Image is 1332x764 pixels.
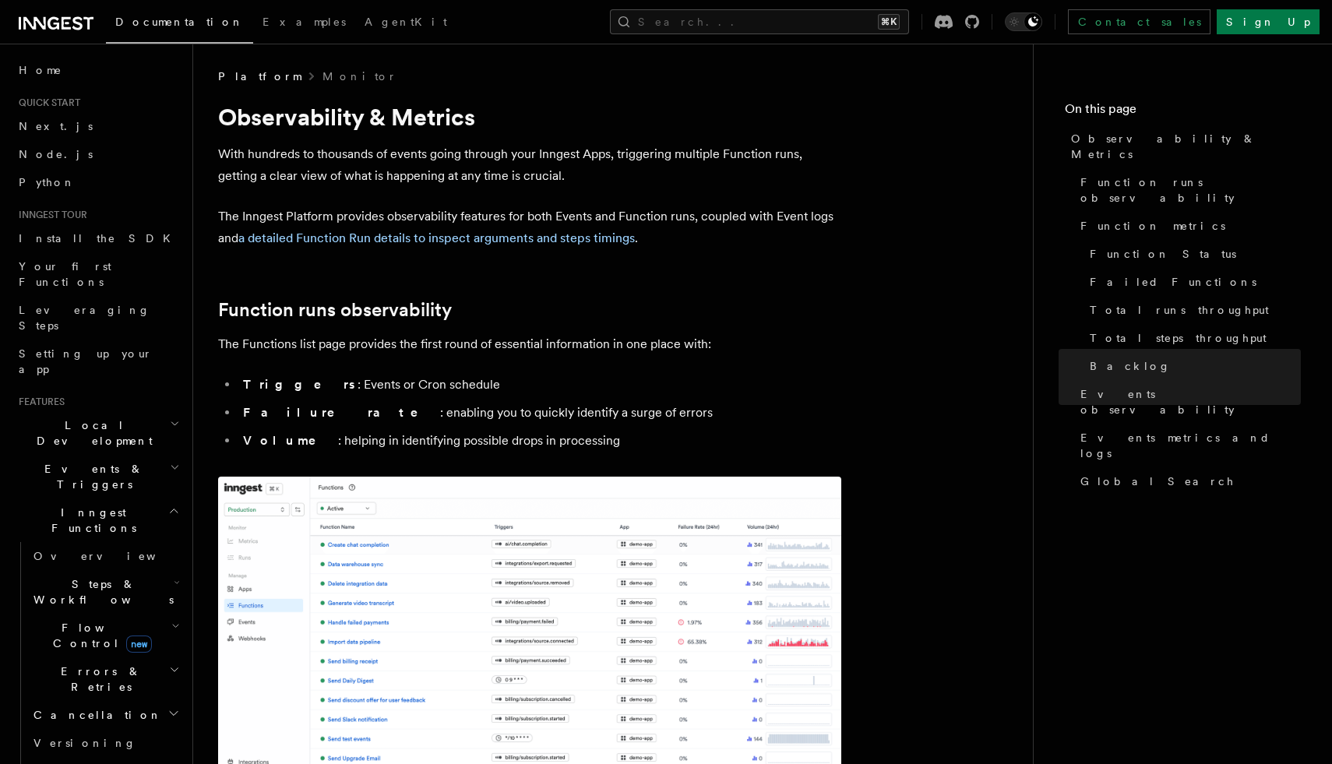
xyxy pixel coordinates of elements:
[1090,274,1256,290] span: Failed Functions
[1080,174,1301,206] span: Function runs observability
[1074,212,1301,240] a: Function metrics
[1065,100,1301,125] h4: On this page
[1080,474,1235,489] span: Global Search
[27,657,183,701] button: Errors & Retries
[1084,240,1301,268] a: Function Status
[218,206,841,249] p: The Inngest Platform provides observability features for both Events and Function runs, coupled w...
[355,5,456,42] a: AgentKit
[1217,9,1320,34] a: Sign Up
[1084,296,1301,324] a: Total runs throughput
[12,209,87,221] span: Inngest tour
[33,550,194,562] span: Overview
[12,168,183,196] a: Python
[19,176,76,188] span: Python
[1074,380,1301,424] a: Events observability
[12,455,183,498] button: Events & Triggers
[106,5,253,44] a: Documentation
[218,143,841,187] p: With hundreds to thousands of events going through your Inngest Apps, triggering multiple Functio...
[1074,424,1301,467] a: Events metrics and logs
[238,402,841,424] li: : enabling you to quickly identify a surge of errors
[126,635,152,653] span: new
[12,140,183,168] a: Node.js
[19,347,153,375] span: Setting up your app
[1084,324,1301,352] a: Total steps throughput
[243,377,358,392] strong: Triggers
[218,69,301,84] span: Platform
[238,374,841,396] li: : Events or Cron schedule
[218,103,841,131] h1: Observability & Metrics
[1090,246,1236,262] span: Function Status
[115,16,244,28] span: Documentation
[12,112,183,140] a: Next.js
[27,664,169,695] span: Errors & Retries
[243,433,338,448] strong: Volume
[1071,131,1301,162] span: Observability & Metrics
[1080,386,1301,417] span: Events observability
[243,405,440,420] strong: Failure rate
[1090,358,1171,374] span: Backlog
[238,231,635,245] a: a detailed Function Run details to inspect arguments and steps timings
[19,304,150,332] span: Leveraging Steps
[19,62,62,78] span: Home
[1080,430,1301,461] span: Events metrics and logs
[27,614,183,657] button: Flow Controlnew
[27,570,183,614] button: Steps & Workflows
[12,56,183,84] a: Home
[263,16,346,28] span: Examples
[1074,467,1301,495] a: Global Search
[19,120,93,132] span: Next.js
[878,14,900,30] kbd: ⌘K
[27,707,162,723] span: Cancellation
[1080,218,1225,234] span: Function metrics
[253,5,355,42] a: Examples
[12,417,170,449] span: Local Development
[27,620,171,651] span: Flow Control
[12,224,183,252] a: Install the SDK
[12,461,170,492] span: Events & Triggers
[27,576,174,607] span: Steps & Workflows
[12,505,168,536] span: Inngest Functions
[1090,302,1269,318] span: Total runs throughput
[27,729,183,757] a: Versioning
[1084,352,1301,380] a: Backlog
[33,737,136,749] span: Versioning
[1084,268,1301,296] a: Failed Functions
[27,542,183,570] a: Overview
[27,701,183,729] button: Cancellation
[12,296,183,340] a: Leveraging Steps
[12,396,65,408] span: Features
[12,498,183,542] button: Inngest Functions
[238,430,841,452] li: : helping in identifying possible drops in processing
[12,340,183,383] a: Setting up your app
[322,69,396,84] a: Monitor
[218,299,452,321] a: Function runs observability
[610,9,909,34] button: Search...⌘K
[1074,168,1301,212] a: Function runs observability
[19,232,180,245] span: Install the SDK
[1090,330,1267,346] span: Total steps throughput
[12,97,80,109] span: Quick start
[1005,12,1042,31] button: Toggle dark mode
[1065,125,1301,168] a: Observability & Metrics
[1068,9,1210,34] a: Contact sales
[12,252,183,296] a: Your first Functions
[19,260,111,288] span: Your first Functions
[365,16,447,28] span: AgentKit
[12,411,183,455] button: Local Development
[19,148,93,160] span: Node.js
[218,333,841,355] p: The Functions list page provides the first round of essential information in one place with:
